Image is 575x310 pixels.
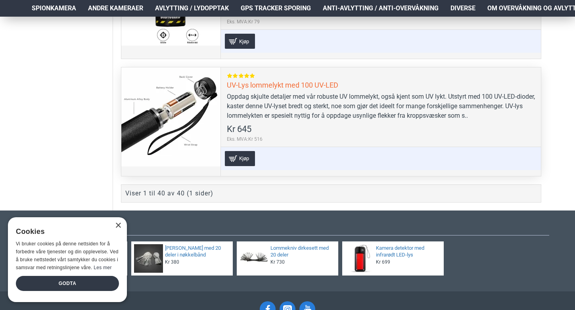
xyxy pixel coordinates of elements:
a: UV-Lys lommelykt med 100 UV-LED [227,80,338,90]
a: Lommekniv dirkesett med 20 deler [270,245,333,258]
span: Kjøp [237,39,251,44]
span: Eks. MVA:Kr 516 [227,136,263,143]
span: GPS Tracker Sporing [241,4,311,13]
span: Eks. MVA:Kr 79 [227,18,260,25]
span: Kjøp [237,156,251,161]
img: Kamera detektor med infrarødt LED-lys [345,244,374,273]
a: UV-Lys lommelykt med 100 UV-LED UV-Lys lommelykt med 100 UV-LED [121,67,220,166]
span: Kr 380 [165,259,179,265]
span: Andre kameraer [88,4,143,13]
img: Dirkesett med 20 deler i nøkkelbånd [134,244,163,273]
span: Spionkamera [32,4,76,13]
a: Kamera detektor med infrarødt LED-lys [376,245,439,258]
a: Les mer, opens a new window [94,265,111,270]
div: Godta [16,276,119,291]
div: Oppdag skjulte detaljer med vår robuste UV lommelykt, også kjent som UV lykt. Utstyrt med 100 UV-... [227,92,535,121]
a: [PERSON_NAME] med 20 deler i nøkkelbånd [165,245,228,258]
img: Lommekniv dirkesett med 20 deler [240,244,268,273]
div: Cookies [16,223,114,240]
span: Vi bruker cookies på denne nettsiden for å forbedre våre tjenester og din opplevelse. Ved å bruke... [16,241,119,270]
span: Diverse [450,4,475,13]
span: Anti-avlytting / Anti-overvåkning [323,4,439,13]
span: Kr 730 [270,259,285,265]
div: Close [115,223,121,229]
span: Kr 699 [376,259,390,265]
span: Kr 645 [227,125,251,134]
span: Avlytting / Lydopptak [155,4,229,13]
div: Viser 1 til 40 av 40 (1 sider) [125,189,213,198]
